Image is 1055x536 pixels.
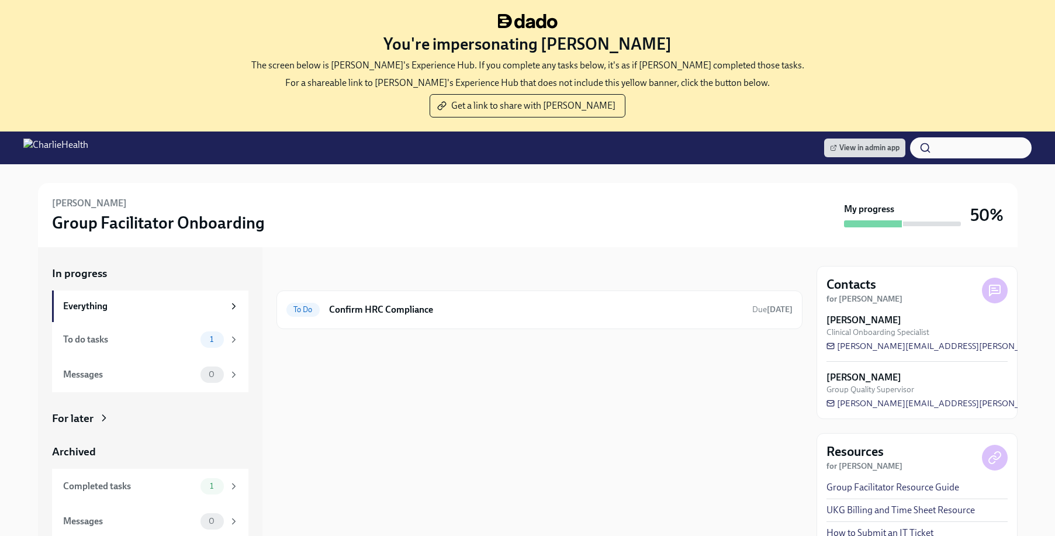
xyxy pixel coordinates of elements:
h4: Contacts [826,276,876,293]
span: 0 [202,370,222,379]
img: CharlieHealth [23,139,88,157]
img: dado [498,14,558,29]
a: Archived [52,444,248,459]
a: Completed tasks1 [52,469,248,504]
div: To do tasks [63,333,196,346]
h3: 50% [970,205,1004,226]
span: 1 [203,335,220,344]
span: To Do [286,305,320,314]
span: Clinical Onboarding Specialist [826,327,929,338]
div: Messages [63,368,196,381]
div: Completed tasks [63,480,196,493]
a: To DoConfirm HRC ComplianceDue[DATE] [286,300,793,319]
span: October 13th, 2025 10:00 [752,304,793,315]
div: Everything [63,300,224,313]
a: For later [52,411,248,426]
a: To do tasks1 [52,322,248,357]
a: In progress [52,266,248,281]
button: Get a link to share with [PERSON_NAME] [430,94,625,117]
h3: You're impersonating [PERSON_NAME] [383,33,672,54]
strong: [PERSON_NAME] [826,371,901,384]
a: View in admin app [824,139,905,157]
span: View in admin app [830,142,900,154]
span: Group Quality Supervisor [826,384,914,395]
a: Everything [52,291,248,322]
div: In progress [276,266,331,281]
h4: Resources [826,443,884,461]
a: Group Facilitator Resource Guide [826,481,959,494]
a: Messages0 [52,357,248,392]
h3: Group Facilitator Onboarding [52,212,265,233]
span: Due [752,305,793,314]
strong: [PERSON_NAME] [826,314,901,327]
strong: [DATE] [767,305,793,314]
p: The screen below is [PERSON_NAME]'s Experience Hub. If you complete any tasks below, it's as if [... [251,59,804,72]
strong: for [PERSON_NAME] [826,461,902,471]
strong: My progress [844,203,894,216]
p: For a shareable link to [PERSON_NAME]'s Experience Hub that does not include this yellow banner, ... [285,77,770,89]
div: Messages [63,515,196,528]
strong: for [PERSON_NAME] [826,294,902,304]
span: 1 [203,482,220,490]
div: For later [52,411,94,426]
span: Get a link to share with [PERSON_NAME] [440,100,615,112]
h6: [PERSON_NAME] [52,197,127,210]
a: UKG Billing and Time Sheet Resource [826,504,975,517]
h6: Confirm HRC Compliance [329,303,743,316]
span: 0 [202,517,222,525]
